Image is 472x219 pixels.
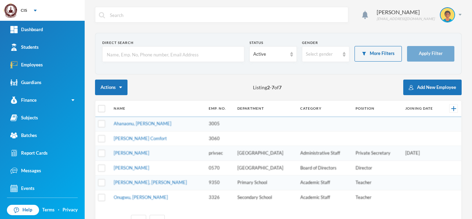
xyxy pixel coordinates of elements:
[10,132,37,139] div: Batches
[114,180,187,185] a: [PERSON_NAME], [PERSON_NAME]
[352,190,402,204] td: Teacher
[10,149,48,157] div: Report Cards
[451,106,456,111] img: +
[352,146,402,161] td: Private Secretary
[234,146,297,161] td: [GEOGRAPHIC_DATA]
[402,146,443,161] td: [DATE]
[114,194,168,200] a: Onugwu, [PERSON_NAME]
[297,161,352,175] td: Board of Directors
[253,84,282,91] span: Listing - of
[352,175,402,190] td: Teacher
[205,190,234,204] td: 3326
[205,175,234,190] td: 9350
[10,167,41,174] div: Messages
[10,26,43,33] div: Dashboard
[352,161,402,175] td: Director
[297,190,352,204] td: Academic Staff
[114,150,149,156] a: [PERSON_NAME]
[253,51,287,58] div: Active
[441,8,454,22] img: STUDENT
[355,46,402,62] button: More Filters
[407,46,454,62] button: Apply Filter
[21,7,27,13] div: CIS
[279,84,282,90] b: 7
[205,117,234,131] td: 3005
[249,40,297,45] div: Status
[4,4,18,18] img: logo
[114,165,149,171] a: [PERSON_NAME]
[234,175,297,190] td: Primary School
[110,101,205,117] th: Name
[377,8,435,16] div: [PERSON_NAME]
[106,47,240,62] input: Name, Emp. No, Phone number, Email Address
[234,101,297,117] th: Department
[114,121,171,126] a: Ahanaonu, [PERSON_NAME]
[10,97,37,104] div: Finance
[95,80,128,95] button: Actions
[272,84,274,90] b: 7
[352,101,402,117] th: Position
[99,12,105,18] img: search
[297,175,352,190] td: Academic Staff
[10,44,39,51] div: Students
[377,16,435,21] div: [EMAIL_ADDRESS][DOMAIN_NAME]
[7,205,39,215] a: Help
[58,207,59,213] div: ·
[297,146,352,161] td: Administrative Staff
[42,207,55,213] a: Terms
[234,161,297,175] td: [GEOGRAPHIC_DATA]
[205,146,234,161] td: privsec
[10,185,35,192] div: Events
[205,131,234,146] td: 3060
[114,136,167,141] a: [PERSON_NAME] Comfort
[109,7,344,23] input: Search
[234,190,297,204] td: Secondary School
[205,161,234,175] td: 0570
[306,51,339,58] div: Select gender
[297,101,352,117] th: Category
[402,101,443,117] th: Joining Date
[403,80,462,95] button: Add New Employee
[10,114,38,121] div: Subjects
[205,101,234,117] th: Emp. No.
[102,40,244,45] div: Direct Search
[10,61,43,69] div: Employees
[63,207,78,213] a: Privacy
[267,84,270,90] b: 2
[302,40,349,45] div: Gender
[10,79,41,86] div: Guardians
